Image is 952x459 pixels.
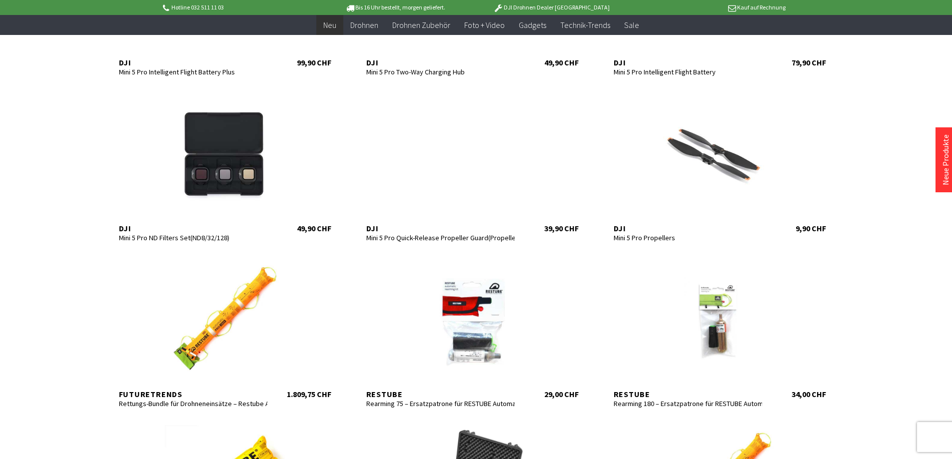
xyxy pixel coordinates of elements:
[119,399,268,408] div: Rettungs-Bundle für Drohneneinsätze – Restube Automatic 180 + AD4 Abwurfsystem
[604,93,836,233] a: DJI Mini 5 Pro Propellers 9,90 CHF
[119,57,268,67] div: DJI
[473,1,629,13] p: DJI Drohnen Dealer [GEOGRAPHIC_DATA]
[604,259,836,399] a: Restube Rearming 180 – Ersatzpatrone für RESTUBE Automatic PRO 34,00 CHF
[119,389,268,399] div: Futuretrends
[366,399,515,408] div: Rearming 75 – Ersatzpatrone für RESTUBE Automatic 75
[614,57,763,67] div: DJI
[560,20,610,30] span: Technik-Trends
[796,223,826,233] div: 9,90 CHF
[109,259,341,399] a: Futuretrends Rettungs-Bundle für Drohneneinsätze – Restube Automatic 180 + AD4 Abwurfsystem 1.809...
[109,93,341,233] a: DJI Mini 5 Pro ND Filters Set(ND8/32/128) 49,90 CHF
[356,259,589,399] a: Restube Rearming 75 – Ersatzpatrone für RESTUBE Automatic 75 29,00 CHF
[519,20,546,30] span: Gadgets
[792,57,826,67] div: 79,90 CHF
[614,233,763,242] div: Mini 5 Pro Propellers
[941,134,951,185] a: Neue Produkte
[614,389,763,399] div: Restube
[297,223,331,233] div: 49,90 CHF
[119,233,268,242] div: Mini 5 Pro ND Filters Set(ND8/32/128)
[161,1,317,13] p: Hotline 032 511 11 03
[317,1,473,13] p: Bis 16 Uhr bestellt, morgen geliefert.
[553,15,617,35] a: Technik-Trends
[119,223,268,233] div: DJI
[614,223,763,233] div: DJI
[614,67,763,76] div: Mini 5 Pro Intelligent Flight Battery
[792,389,826,399] div: 34,00 CHF
[343,15,385,35] a: Drohnen
[512,15,553,35] a: Gadgets
[350,20,378,30] span: Drohnen
[630,1,786,13] p: Kauf auf Rechnung
[316,15,343,35] a: Neu
[624,20,639,30] span: Sale
[544,223,579,233] div: 39,90 CHF
[392,20,450,30] span: Drohnen Zubehör
[119,67,268,76] div: Mini 5 Pro Intelligent Flight Battery Plus
[366,67,515,76] div: Mini 5 Pro Two-Way Charging Hub
[464,20,505,30] span: Foto + Video
[323,20,336,30] span: Neu
[366,233,515,242] div: Mini 5 Pro Quick-Release Propeller Guard(Propeller Included)
[297,57,331,67] div: 99,90 CHF
[544,57,579,67] div: 49,90 CHF
[366,389,515,399] div: Restube
[385,15,457,35] a: Drohnen Zubehör
[544,389,579,399] div: 29,00 CHF
[356,93,589,233] a: DJI Mini 5 Pro Quick-Release Propeller Guard(Propeller Included) 39,90 CHF
[366,223,515,233] div: DJI
[457,15,512,35] a: Foto + Video
[614,399,763,408] div: Rearming 180 – Ersatzpatrone für RESTUBE Automatic PRO
[617,15,646,35] a: Sale
[287,389,331,399] div: 1.809,75 CHF
[366,57,515,67] div: DJI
